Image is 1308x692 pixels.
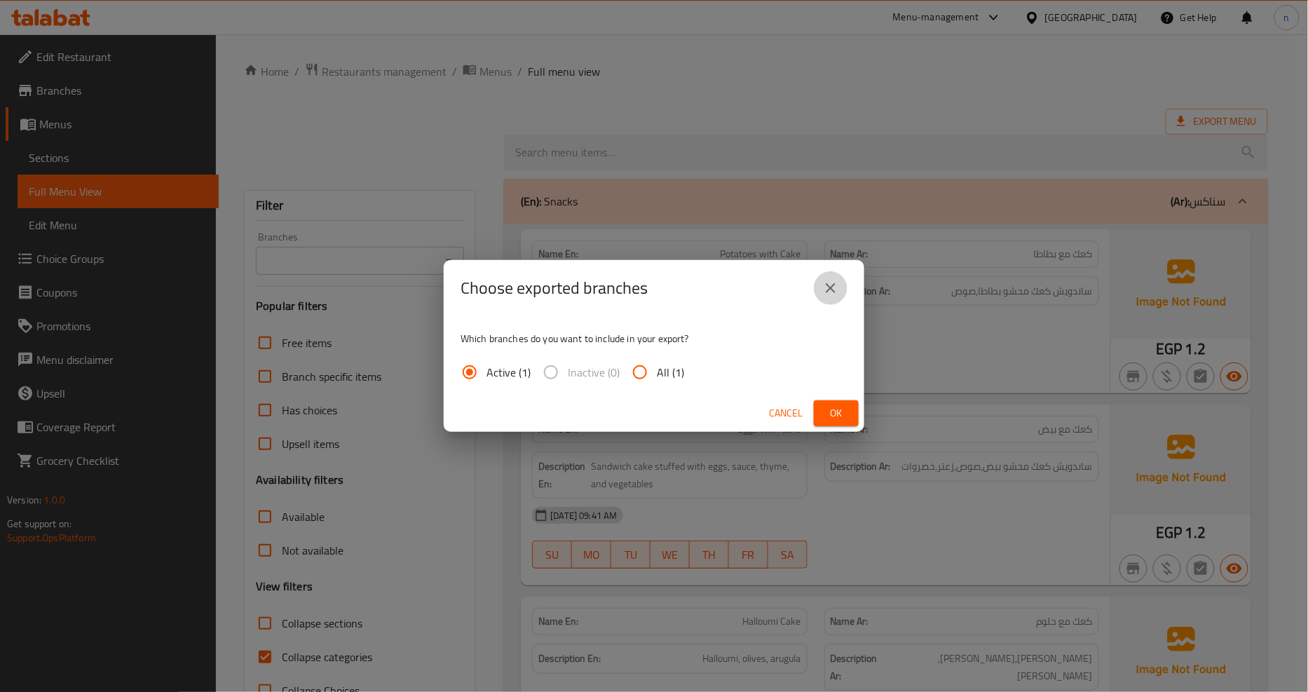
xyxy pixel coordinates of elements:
h2: Choose exported branches [461,277,648,299]
span: All (1) [657,364,684,381]
button: Cancel [763,400,808,426]
button: close [814,271,847,305]
span: Inactive (0) [568,364,620,381]
button: Ok [814,400,859,426]
p: Which branches do you want to include in your export? [461,332,847,346]
span: Active (1) [486,364,531,381]
span: Cancel [769,405,803,422]
span: Ok [825,405,847,422]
